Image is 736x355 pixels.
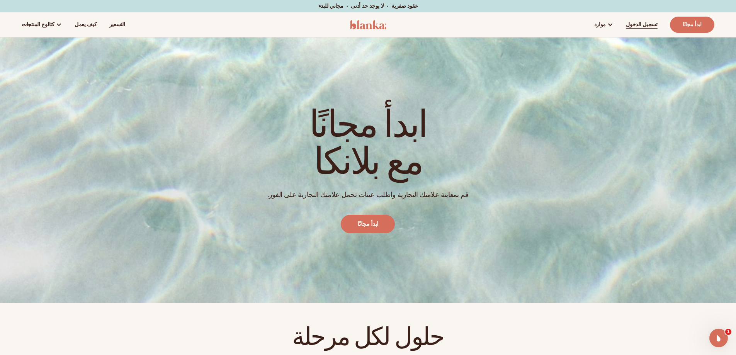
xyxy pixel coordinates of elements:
[351,2,384,10] font: لا يوجد حد أدنى
[709,329,728,347] iframe: الدردشة المباشرة عبر الاتصال الداخلي
[350,20,386,29] img: الشعار
[109,21,125,28] font: التسعير
[75,21,97,28] font: كيف يعمل
[683,21,702,28] font: ابدأ مجانًا
[727,329,730,334] font: 1
[358,220,379,228] font: ابدأ مجانًا
[292,322,444,352] font: حلول لكل مرحلة
[309,103,427,148] font: ابدأ مجانًا
[670,17,714,33] a: ابدأ مجانًا
[588,12,620,37] a: موارد
[626,21,658,28] font: تسجيل الدخول
[387,2,388,10] font: ·
[267,190,469,199] font: قم بمعاينة علامتك التجارية واطلب عينات تحمل علامتك التجارية على الفور.
[594,21,606,28] font: موارد
[68,12,103,37] a: كيف يعمل
[15,12,68,37] a: كتالوج المنتجات
[103,12,131,37] a: التسعير
[314,140,422,185] font: مع بلانكا
[347,2,348,10] font: ·
[22,21,54,28] font: كتالوج المنتجات
[341,215,395,233] a: ابدأ مجانًا
[391,2,418,10] font: عقود صفرية
[620,12,664,37] a: تسجيل الدخول
[318,2,343,10] font: مجاني للبدء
